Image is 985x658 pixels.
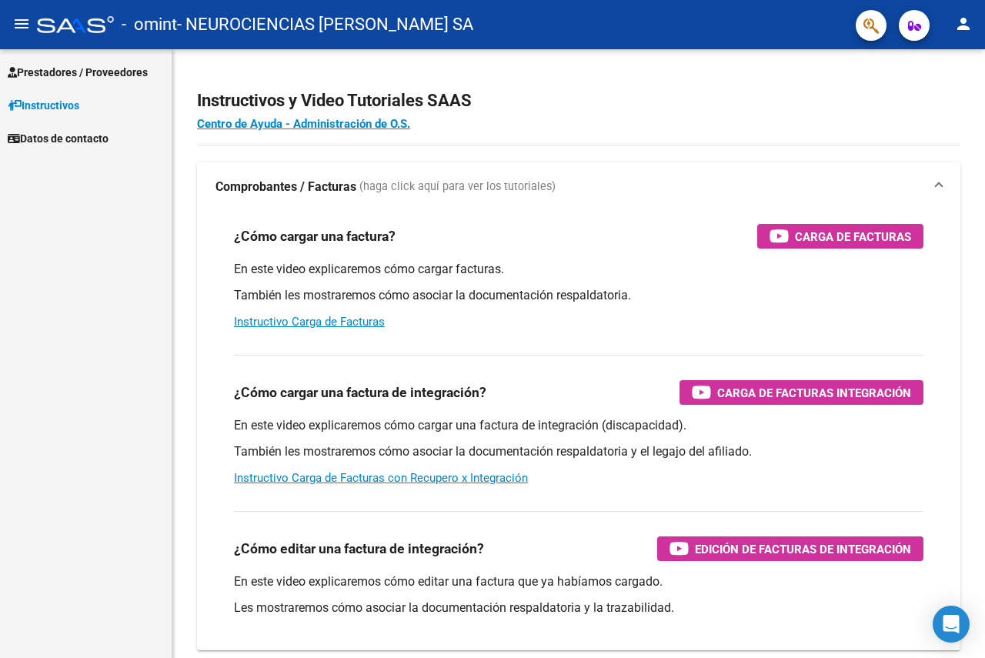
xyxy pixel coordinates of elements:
[197,86,960,115] h2: Instructivos y Video Tutoriales SAAS
[234,600,923,616] p: Les mostraremos cómo asociar la documentación respaldatoria y la trazabilidad.
[234,573,923,590] p: En este video explicaremos cómo editar una factura que ya habíamos cargado.
[234,471,528,485] a: Instructivo Carga de Facturas con Recupero x Integración
[122,8,177,42] span: - omint
[679,380,923,405] button: Carga de Facturas Integración
[197,212,960,650] div: Comprobantes / Facturas (haga click aquí para ver los tutoriales)
[359,179,556,195] span: (haga click aquí para ver los tutoriales)
[757,224,923,249] button: Carga de Facturas
[234,443,923,460] p: También les mostraremos cómo asociar la documentación respaldatoria y el legajo del afiliado.
[177,8,473,42] span: - NEUROCIENCIAS [PERSON_NAME] SA
[234,287,923,304] p: También les mostraremos cómo asociar la documentación respaldatoria.
[12,15,31,33] mat-icon: menu
[717,383,911,402] span: Carga de Facturas Integración
[8,64,148,81] span: Prestadores / Proveedores
[215,179,356,195] strong: Comprobantes / Facturas
[197,162,960,212] mat-expansion-panel-header: Comprobantes / Facturas (haga click aquí para ver los tutoriales)
[8,97,79,114] span: Instructivos
[8,130,109,147] span: Datos de contacto
[657,536,923,561] button: Edición de Facturas de integración
[695,539,911,559] span: Edición de Facturas de integración
[234,261,923,278] p: En este video explicaremos cómo cargar facturas.
[197,117,410,131] a: Centro de Ayuda - Administración de O.S.
[234,315,385,329] a: Instructivo Carga de Facturas
[234,538,484,559] h3: ¿Cómo editar una factura de integración?
[795,227,911,246] span: Carga de Facturas
[234,417,923,434] p: En este video explicaremos cómo cargar una factura de integración (discapacidad).
[234,225,396,247] h3: ¿Cómo cargar una factura?
[234,382,486,403] h3: ¿Cómo cargar una factura de integración?
[933,606,970,643] div: Open Intercom Messenger
[954,15,973,33] mat-icon: person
